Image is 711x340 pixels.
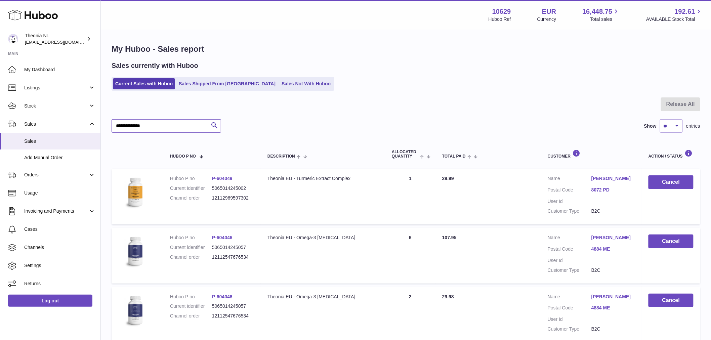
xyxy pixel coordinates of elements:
button: Cancel [649,175,694,189]
a: 8072 PD [591,187,635,193]
div: Theonia NL [25,33,85,45]
dd: B2C [591,326,635,332]
dt: User Id [548,198,591,205]
img: 106291725893086.jpg [118,294,152,327]
dt: User Id [548,316,591,323]
strong: 10629 [492,7,511,16]
dt: Current identifier [170,303,212,309]
a: [PERSON_NAME] [591,175,635,182]
a: P-604049 [212,176,233,181]
a: P-604046 [212,294,233,299]
span: Stock [24,103,88,109]
dt: Channel order [170,254,212,260]
label: Show [644,123,657,129]
a: [PERSON_NAME] [591,235,635,241]
dt: Huboo P no [170,235,212,241]
img: 106291725893031.jpg [118,175,152,209]
a: P-604046 [212,235,233,240]
dt: Name [548,175,591,183]
span: AVAILABLE Stock Total [646,16,703,23]
span: Settings [24,262,95,269]
a: Current Sales with Huboo [113,78,175,89]
span: entries [686,123,700,129]
span: 29.98 [442,294,454,299]
dt: User Id [548,257,591,264]
a: Log out [8,295,92,307]
span: [EMAIL_ADDRESS][DOMAIN_NAME] [25,39,99,45]
a: 4884 ME [591,246,635,252]
dt: Name [548,235,591,243]
h2: Sales currently with Huboo [112,61,198,70]
dt: Customer Type [548,208,591,214]
button: Cancel [649,294,694,307]
dt: Huboo P no [170,175,212,182]
a: [PERSON_NAME] [591,294,635,300]
dt: Current identifier [170,185,212,192]
dt: Customer Type [548,267,591,273]
dt: Huboo P no [170,294,212,300]
dd: 12112547676534 [212,313,254,319]
div: Theonia EU - Omega-3 [MEDICAL_DATA] [267,294,378,300]
div: Theonia EU - Turmeric Extract Complex [267,175,378,182]
span: Listings [24,85,88,91]
span: Sales [24,138,95,144]
div: Currency [537,16,556,23]
span: 16,448.75 [582,7,612,16]
span: Total paid [442,154,466,159]
dt: Customer Type [548,326,591,332]
img: 106291725893086.jpg [118,235,152,268]
div: Action / Status [649,150,694,159]
a: 192.61 AVAILABLE Stock Total [646,7,703,23]
dd: B2C [591,267,635,273]
dt: Current identifier [170,244,212,251]
dd: B2C [591,208,635,214]
span: Add Manual Order [24,155,95,161]
dt: Channel order [170,313,212,319]
h1: My Huboo - Sales report [112,44,700,54]
span: 192.61 [675,7,695,16]
dt: Postal Code [548,305,591,313]
span: Invoicing and Payments [24,208,88,214]
span: Description [267,154,295,159]
span: Cases [24,226,95,232]
span: Orders [24,172,88,178]
span: Sales [24,121,88,127]
span: My Dashboard [24,67,95,73]
span: Channels [24,244,95,251]
button: Cancel [649,235,694,248]
span: 107.95 [442,235,457,240]
dd: 5065014245057 [212,244,254,251]
span: ALLOCATED Quantity [392,150,418,159]
a: Sales Not With Huboo [279,78,333,89]
span: Huboo P no [170,154,196,159]
span: 29.99 [442,176,454,181]
dd: 12112969597302 [212,195,254,201]
span: Total sales [590,16,620,23]
td: 6 [385,228,435,284]
dt: Postal Code [548,187,591,195]
dd: 5065014245057 [212,303,254,309]
img: info@wholesomegoods.eu [8,34,18,44]
span: Returns [24,281,95,287]
dt: Postal Code [548,246,591,254]
a: 16,448.75 Total sales [582,7,620,23]
dt: Name [548,294,591,302]
div: Huboo Ref [489,16,511,23]
dd: 5065014245002 [212,185,254,192]
strong: EUR [542,7,556,16]
dt: Channel order [170,195,212,201]
dd: 12112547676534 [212,254,254,260]
div: Theonia EU - Omega-3 [MEDICAL_DATA] [267,235,378,241]
td: 1 [385,169,435,224]
a: 4884 ME [591,305,635,311]
span: Usage [24,190,95,196]
div: Customer [548,150,635,159]
a: Sales Shipped From [GEOGRAPHIC_DATA] [176,78,278,89]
